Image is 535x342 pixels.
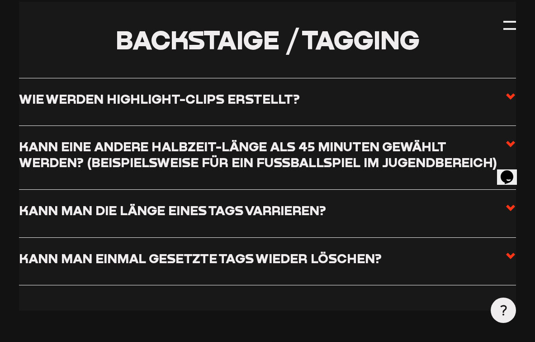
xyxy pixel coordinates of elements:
span: Backstaige / Tagging [116,24,420,55]
h3: Wie werden Highlight-Clips erstellt? [19,91,300,107]
iframe: chat widget [497,158,526,185]
h3: Kann eine andere Halbzeit-Länge als 45 Minuten gewählt werden? (beispielsweise für ein Fußballspi... [19,139,505,170]
h3: Kann man die Länge eines Tags varrieren? [19,202,326,218]
h3: Kann man einmal gesetzte Tags wieder löschen? [19,250,382,266]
